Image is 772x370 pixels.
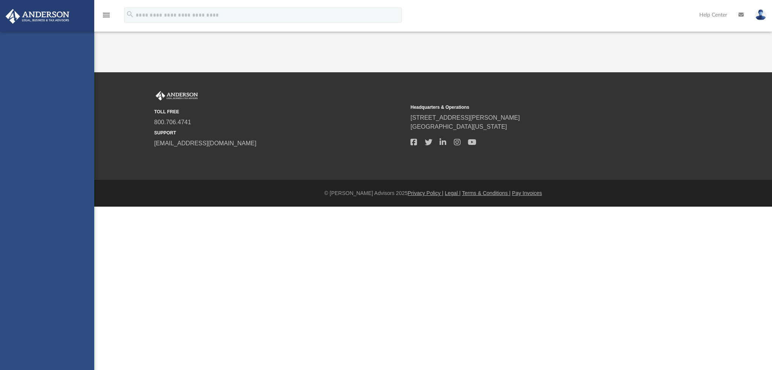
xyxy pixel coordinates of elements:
i: search [126,10,134,18]
i: menu [102,11,111,20]
img: Anderson Advisors Platinum Portal [154,91,199,101]
img: Anderson Advisors Platinum Portal [3,9,72,24]
a: Terms & Conditions | [462,190,511,196]
small: Headquarters & Operations [411,104,662,111]
a: Privacy Policy | [408,190,444,196]
img: User Pic [755,9,766,20]
a: Legal | [445,190,461,196]
small: SUPPORT [154,129,405,136]
a: menu [102,14,111,20]
small: TOLL FREE [154,108,405,115]
a: [GEOGRAPHIC_DATA][US_STATE] [411,123,507,130]
a: Pay Invoices [512,190,542,196]
a: 800.706.4741 [154,119,191,125]
a: [STREET_ADDRESS][PERSON_NAME] [411,114,520,121]
div: © [PERSON_NAME] Advisors 2025 [94,189,772,197]
a: [EMAIL_ADDRESS][DOMAIN_NAME] [154,140,256,146]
